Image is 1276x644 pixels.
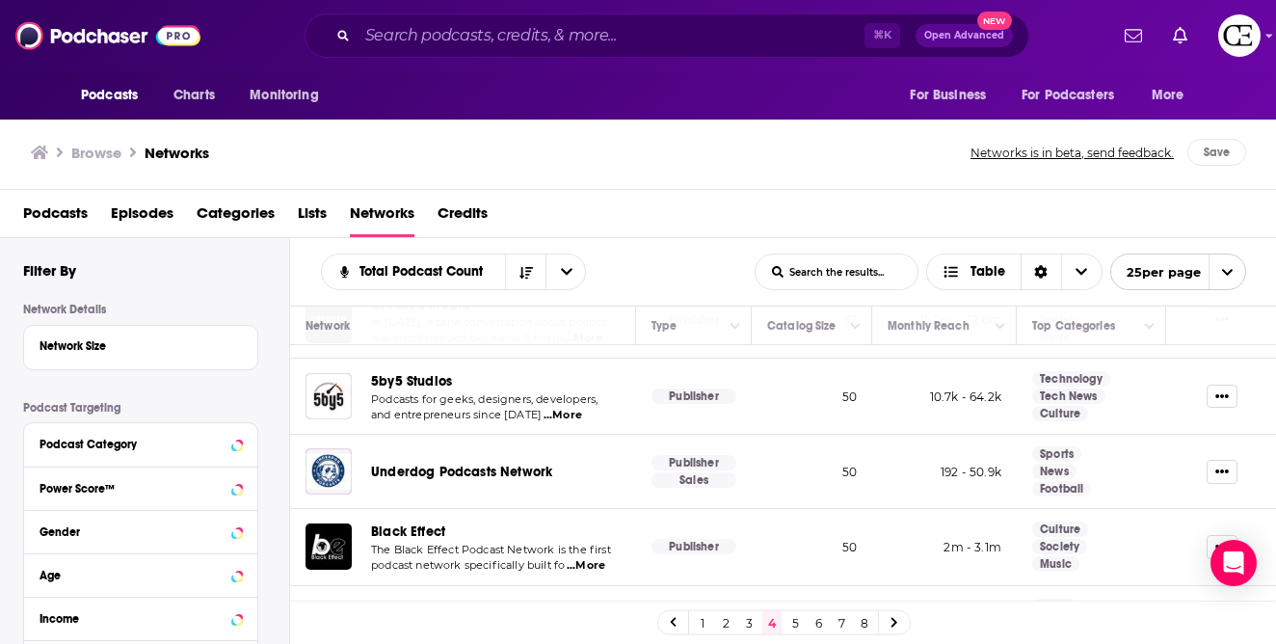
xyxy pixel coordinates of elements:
[965,139,1180,166] button: Networks is in beta, send feedback.
[1032,389,1105,404] a: Tech News
[1138,77,1209,114] button: open menu
[910,82,986,109] span: For Business
[306,523,352,570] a: Black Effect
[298,198,327,237] span: Lists
[81,82,138,109] span: Podcasts
[197,198,275,237] a: Categories
[40,569,226,582] div: Age
[844,315,867,338] button: Column Actions
[371,373,452,389] a: 5by5 Studios
[23,261,76,280] h2: Filter By
[651,472,736,488] p: Sales
[888,464,1001,480] p: 192 - 50.9k
[567,558,605,574] span: ...More
[785,611,805,634] a: 5
[842,389,857,404] span: 50
[1009,77,1142,114] button: open menu
[67,77,163,114] button: open menu
[716,611,735,634] a: 2
[924,31,1004,40] span: Open Advanced
[1032,371,1110,387] a: Technology
[161,77,226,114] a: Charts
[1207,460,1237,483] button: Show More Button
[762,611,782,634] a: 4
[1207,385,1237,408] button: Show More Button
[970,265,1005,279] span: Table
[438,198,488,237] span: Credits
[1022,82,1114,109] span: For Podcasters
[1032,406,1088,421] a: Culture
[1032,481,1091,496] a: Football
[23,401,258,415] p: Podcast Targeting
[1117,19,1150,52] a: Show notifications dropdown
[371,464,552,480] a: Underdog Podcasts Network
[40,482,226,496] div: Power Score™
[651,455,736,470] p: Publisher
[544,408,582,423] span: ...More
[1032,522,1088,537] a: Culture
[40,431,242,455] button: Podcast Category
[371,408,542,421] span: and entrepreneurs since [DATE]
[371,523,445,540] a: Black Effect
[1165,19,1195,52] a: Show notifications dropdown
[1032,446,1081,462] a: Sports
[236,77,343,114] button: open menu
[1218,14,1261,57] button: Show profile menu
[305,13,1029,58] div: Search podcasts, credits, & more...
[767,314,837,337] div: Catalog Size
[1021,255,1061,289] div: Sort Direction
[306,448,352,495] a: Underdog Podcasts Network
[545,255,586,289] button: open menu
[173,82,215,109] span: Charts
[1138,315,1161,338] button: Column Actions
[111,198,173,237] a: Episodes
[888,539,1001,555] p: 2m - 3.1m
[321,254,586,290] h2: Choose List sort
[40,612,226,626] div: Income
[896,77,1010,114] button: open menu
[926,254,1103,290] button: Choose View
[989,315,1012,338] button: Column Actions
[306,314,350,337] div: Network
[855,611,874,634] a: 8
[1111,257,1201,287] span: 25 per page
[832,611,851,634] a: 7
[1187,139,1246,166] button: Save
[651,314,678,337] div: Type
[321,265,506,279] button: open menu
[15,17,200,54] img: Podchaser - Follow, Share and Rate Podcasts
[40,438,226,451] div: Podcast Category
[40,519,242,543] button: Gender
[1207,535,1237,558] button: Show More Button
[23,198,88,237] a: Podcasts
[145,144,209,162] h1: Networks
[842,540,857,554] span: 50
[371,392,598,406] span: Podcasts for geeks, designers, developers,
[371,543,611,556] span: The Black Effect Podcast Network is the first
[1218,14,1261,57] span: Logged in as cozyearthaudio
[651,389,736,404] p: Publisher
[1032,464,1077,479] a: News
[359,265,490,279] span: Total Podcast Count
[250,82,318,109] span: Monitoring
[739,611,758,634] a: 3
[1110,254,1246,290] button: open menu
[371,558,565,572] span: podcast network specifically built fo
[1032,599,1077,614] a: News
[1032,539,1087,554] a: Society
[1032,556,1079,572] a: Music
[306,373,352,419] img: 5by5 Studios
[809,611,828,634] a: 6
[651,539,736,554] p: Publisher
[864,23,900,48] span: ⌘ K
[693,611,712,634] a: 1
[350,198,414,237] a: Networks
